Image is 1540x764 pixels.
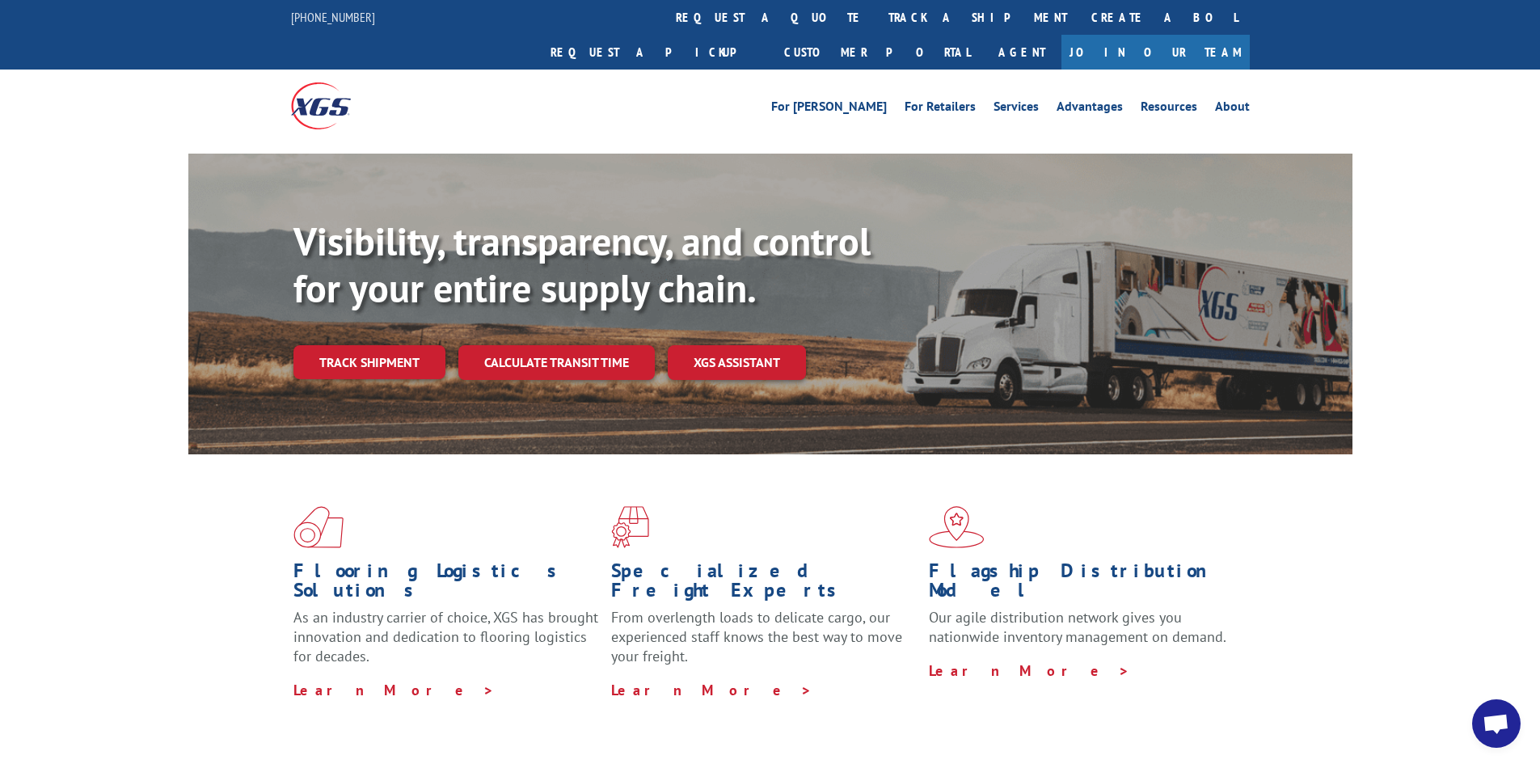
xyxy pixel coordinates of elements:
[291,9,375,25] a: [PHONE_NUMBER]
[1061,35,1250,70] a: Join Our Team
[293,561,599,608] h1: Flooring Logistics Solutions
[1141,100,1197,118] a: Resources
[293,681,495,699] a: Learn More >
[994,100,1039,118] a: Services
[771,100,887,118] a: For [PERSON_NAME]
[929,506,985,548] img: xgs-icon-flagship-distribution-model-red
[668,345,806,380] a: XGS ASSISTANT
[538,35,772,70] a: Request a pickup
[905,100,976,118] a: For Retailers
[611,681,812,699] a: Learn More >
[929,608,1226,646] span: Our agile distribution network gives you nationwide inventory management on demand.
[293,345,445,379] a: Track shipment
[1472,699,1521,748] div: Open chat
[293,608,598,665] span: As an industry carrier of choice, XGS has brought innovation and dedication to flooring logistics...
[982,35,1061,70] a: Agent
[293,216,871,313] b: Visibility, transparency, and control for your entire supply chain.
[611,561,917,608] h1: Specialized Freight Experts
[293,506,344,548] img: xgs-icon-total-supply-chain-intelligence-red
[929,561,1234,608] h1: Flagship Distribution Model
[929,661,1130,680] a: Learn More >
[1215,100,1250,118] a: About
[611,608,917,680] p: From overlength loads to delicate cargo, our experienced staff knows the best way to move your fr...
[1057,100,1123,118] a: Advantages
[611,506,649,548] img: xgs-icon-focused-on-flooring-red
[772,35,982,70] a: Customer Portal
[458,345,655,380] a: Calculate transit time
